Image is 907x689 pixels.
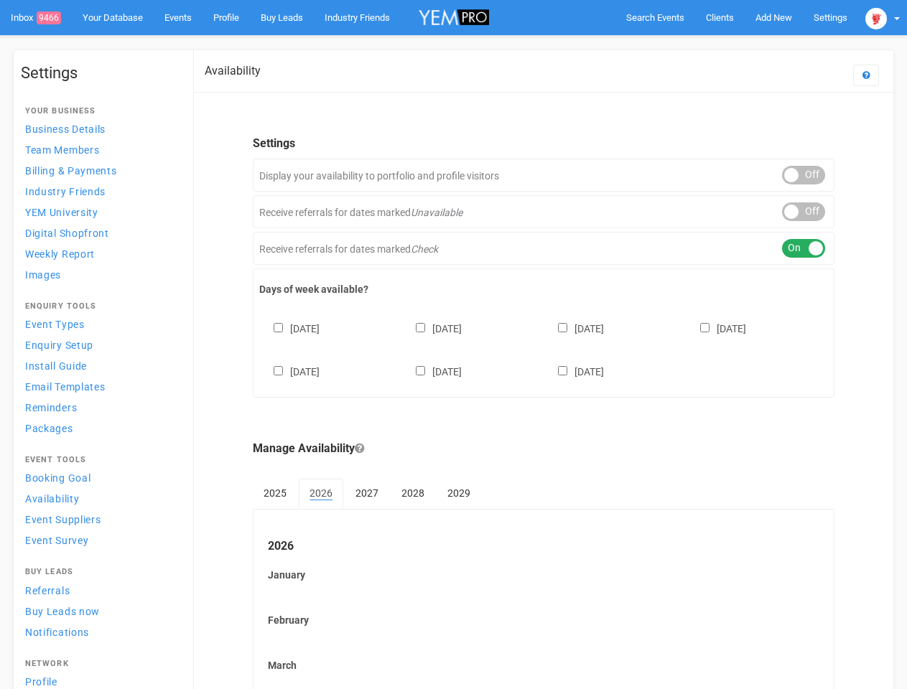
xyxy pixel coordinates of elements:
a: Event Types [21,314,179,334]
span: Add New [755,12,792,23]
legend: 2026 [268,538,819,555]
span: Event Types [25,319,85,330]
a: 2027 [345,479,389,507]
a: Weekly Report [21,244,179,263]
em: Check [411,243,438,255]
legend: Settings [253,136,834,152]
span: Digital Shopfront [25,228,109,239]
a: Industry Friends [21,182,179,201]
a: Install Guide [21,356,179,375]
span: Booking Goal [25,472,90,484]
span: Event Suppliers [25,514,101,525]
div: Receive referrals for dates marked [253,195,834,228]
h4: Event Tools [25,456,175,464]
span: Images [25,269,61,281]
label: [DATE] [544,320,604,336]
label: [DATE] [544,363,604,379]
div: Display your availability to portfolio and profile visitors [253,159,834,192]
a: Booking Goal [21,468,179,487]
span: Team Members [25,144,99,156]
a: Buy Leads now [21,601,179,621]
label: Days of week available? [259,282,828,296]
span: Reminders [25,402,77,413]
a: Event Suppliers [21,510,179,529]
span: Availability [25,493,79,505]
span: YEM University [25,207,98,218]
a: Event Survey [21,530,179,550]
input: [DATE] [558,366,567,375]
span: Weekly Report [25,248,95,260]
img: open-uri20250107-2-1pbi2ie [865,8,887,29]
label: March [268,658,819,672]
label: [DATE] [686,320,746,336]
a: 2025 [253,479,297,507]
span: Packages [25,423,73,434]
input: [DATE] [416,323,425,332]
a: Email Templates [21,377,179,396]
a: 2026 [299,479,343,509]
a: Business Details [21,119,179,139]
div: Receive referrals for dates marked [253,232,834,265]
h4: Network [25,660,175,668]
a: YEM University [21,202,179,222]
a: Digital Shopfront [21,223,179,243]
a: 2028 [391,479,435,507]
label: January [268,568,819,582]
em: Unavailable [411,207,462,218]
a: Notifications [21,622,179,642]
span: Enquiry Setup [25,339,93,351]
label: [DATE] [401,363,462,379]
span: Notifications [25,627,89,638]
input: [DATE] [700,323,710,332]
h2: Availability [205,65,261,78]
span: Search Events [626,12,684,23]
h4: Your Business [25,107,175,116]
span: Event Survey [25,535,88,546]
input: [DATE] [416,366,425,375]
input: [DATE] [274,323,283,332]
a: Team Members [21,140,179,159]
label: February [268,613,819,627]
a: Enquiry Setup [21,335,179,355]
h4: Buy Leads [25,568,175,576]
a: Referrals [21,581,179,600]
a: Availability [21,489,179,508]
span: Install Guide [25,360,87,372]
input: [DATE] [274,366,283,375]
a: Reminders [21,398,179,417]
span: Email Templates [25,381,106,393]
h4: Enquiry Tools [25,302,175,311]
a: Packages [21,418,179,438]
legend: Manage Availability [253,441,834,457]
span: 9466 [37,11,61,24]
span: Clients [706,12,734,23]
input: [DATE] [558,323,567,332]
a: Images [21,265,179,284]
a: 2029 [437,479,481,507]
a: Billing & Payments [21,161,179,180]
span: Billing & Payments [25,165,117,177]
label: [DATE] [259,320,320,336]
span: Business Details [25,123,106,135]
label: [DATE] [401,320,462,336]
h1: Settings [21,65,179,82]
label: [DATE] [259,363,320,379]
